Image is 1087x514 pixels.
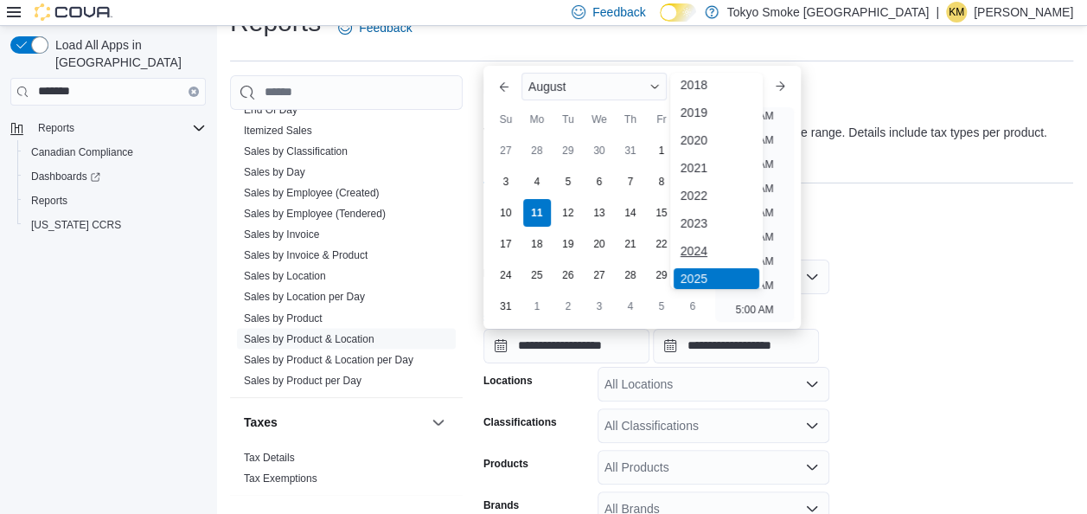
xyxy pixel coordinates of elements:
[244,414,278,431] h3: Taxes
[674,241,759,261] div: 2024
[660,3,696,22] input: Dark Mode
[31,218,121,232] span: [US_STATE] CCRS
[244,352,413,366] span: Sales by Product & Location per Day
[244,228,319,241] span: Sales by Invoice
[674,102,759,123] div: 2019
[523,106,551,133] div: Mo
[10,109,206,282] nav: Complex example
[674,213,759,234] div: 2023
[244,353,413,365] a: Sales by Product & Location per Day
[617,292,644,320] div: day-4
[331,10,419,45] a: Feedback
[592,3,645,21] span: Feedback
[974,2,1073,22] p: [PERSON_NAME]
[244,312,323,324] a: Sales by Product
[483,329,649,363] input: Press the down key to enter a popover containing a calendar. Press the escape key to close the po...
[674,157,759,178] div: 2021
[648,137,675,164] div: day-1
[244,186,380,200] span: Sales by Employee (Created)
[585,199,613,227] div: day-13
[244,332,374,344] a: Sales by Product & Location
[244,471,317,485] span: Tax Exemptions
[244,374,361,386] a: Sales by Product per Day
[244,269,326,283] span: Sales by Location
[483,457,528,471] label: Products
[31,118,81,138] button: Reports
[585,292,613,320] div: day-3
[554,199,582,227] div: day-12
[244,331,374,345] span: Sales by Product & Location
[523,137,551,164] div: day-28
[490,135,708,322] div: August, 2025
[244,472,317,484] a: Tax Exemptions
[674,130,759,151] div: 2020
[492,168,520,196] div: day-3
[617,137,644,164] div: day-31
[428,412,449,433] button: Taxes
[244,248,368,262] span: Sales by Invoice & Product
[728,299,780,320] li: 5:00 AM
[523,199,551,227] div: day-11
[244,124,312,138] span: Itemized Sales
[648,261,675,289] div: day-29
[648,168,675,196] div: day-8
[523,230,551,258] div: day-18
[24,190,206,211] span: Reports
[523,261,551,289] div: day-25
[244,311,323,324] span: Sales by Product
[805,419,819,433] button: Open list of options
[35,3,112,21] img: Cova
[766,73,794,100] button: Next month
[523,168,551,196] div: day-4
[648,292,675,320] div: day-5
[523,292,551,320] div: day-1
[946,2,967,22] div: Krista Maitland
[674,268,759,289] div: 2025
[3,116,213,140] button: Reports
[244,166,305,178] a: Sales by Day
[648,199,675,227] div: day-15
[936,2,939,22] p: |
[17,164,213,189] a: Dashboards
[24,215,128,235] a: [US_STATE] CCRS
[244,249,368,261] a: Sales by Invoice & Product
[244,145,348,158] span: Sales by Classification
[483,415,557,429] label: Classifications
[648,106,675,133] div: Fr
[244,228,319,241] a: Sales by Invoice
[585,137,613,164] div: day-30
[230,447,463,495] div: Taxes
[230,100,463,397] div: Sales
[492,137,520,164] div: day-27
[244,414,425,431] button: Taxes
[244,270,326,282] a: Sales by Location
[554,292,582,320] div: day-2
[31,118,206,138] span: Reports
[31,170,100,183] span: Dashboards
[554,106,582,133] div: Tu
[17,189,213,213] button: Reports
[805,460,819,474] button: Open list of options
[585,261,613,289] div: day-27
[949,2,964,22] span: KM
[244,125,312,137] a: Itemized Sales
[244,103,297,117] span: End Of Day
[617,106,644,133] div: Th
[17,140,213,164] button: Canadian Compliance
[674,74,759,95] div: 2018
[24,142,140,163] a: Canadian Compliance
[483,374,533,388] label: Locations
[244,373,361,387] span: Sales by Product per Day
[521,73,667,100] div: Button. Open the month selector. August is currently selected.
[244,207,386,221] span: Sales by Employee (Tendered)
[24,142,206,163] span: Canadian Compliance
[554,168,582,196] div: day-5
[727,2,930,22] p: Tokyo Smoke [GEOGRAPHIC_DATA]
[617,261,644,289] div: day-28
[24,190,74,211] a: Reports
[31,194,67,208] span: Reports
[24,166,107,187] a: Dashboards
[554,137,582,164] div: day-29
[17,213,213,237] button: [US_STATE] CCRS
